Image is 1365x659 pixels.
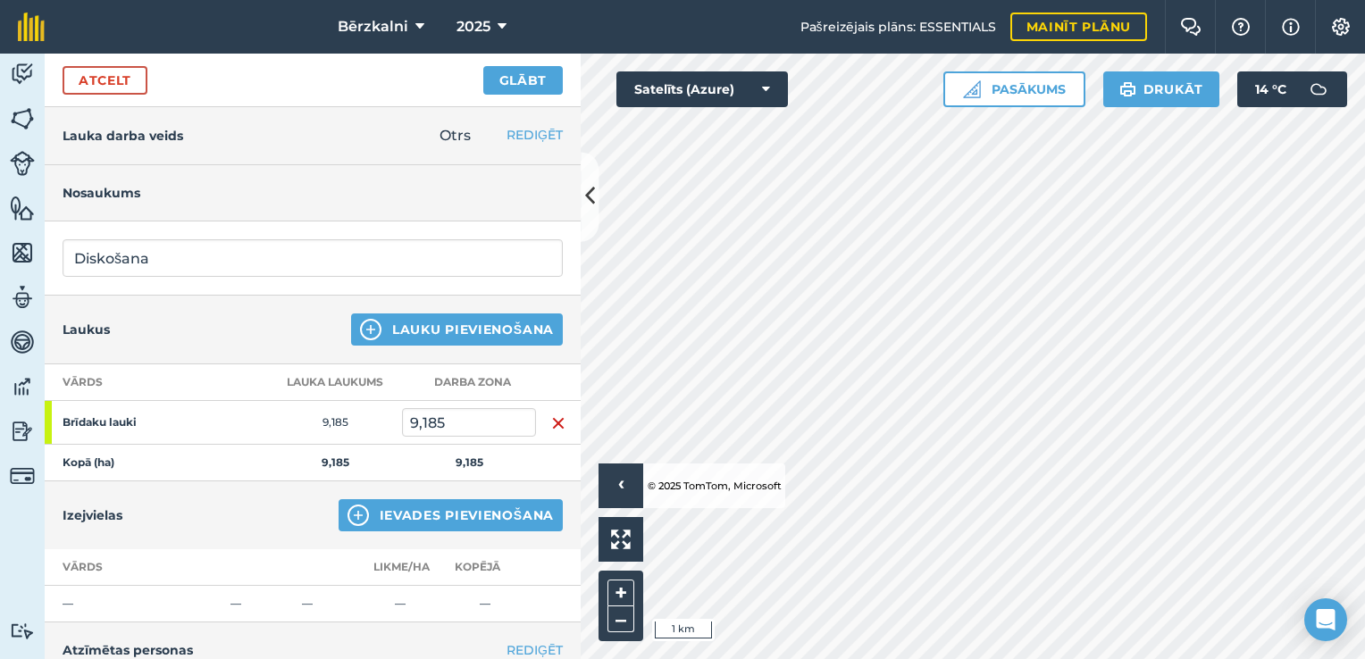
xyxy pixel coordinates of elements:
img: svg+xml;base64,PD94bWwgdmVyc2lvbj0iMS4wIiBlbmNvZGluZz0idXRmLTgiPz4KPCEtLSBHZW5lcmF0b3I6IEFkb2JlIE... [1301,71,1336,107]
span: Bērzkalni [338,16,408,38]
span: 2025 [456,16,490,38]
img: Četras bultiņas, viena vērsta uz augšu pa kreisi, viena augšējā labajā pusē, viena apakšējā labaj... [611,530,631,549]
img: lauka piemales logotips [18,13,45,41]
img: svg+xml;base64,PHN2ZyB4bWxucz0iaHR0cDovL3d3dy53My5vcmcvMjAwMC9zdmciIHdpZHRoPSI1NiIgaGVpZ2h0PSI2MC... [10,195,35,221]
img: Divi runas burbuļi, kas pārklājas ar kreiso burbuli priekšplānā [1180,18,1202,36]
h4: Laukus [63,320,110,339]
th: Likme/ha [366,549,433,586]
font: Satelīts (Azure) [634,80,734,98]
img: svg+xml;base64,PD94bWwgdmVyc2lvbj0iMS4wIiBlbmNvZGluZz0idXRmLTgiPz4KPCEtLSBHZW5lcmF0b3I6IEFkb2JlIE... [10,284,35,311]
li: © 2025 TomTom, Microsoft [643,463,782,508]
img: svg+xml;base64,PHN2ZyB4bWxucz0iaHR0cDovL3d3dy53My5vcmcvMjAwMC9zdmciIHdpZHRoPSI1NiIgaGVpZ2h0PSI2MC... [10,239,35,266]
td: — [433,586,536,622]
a: Atcelt [63,66,147,95]
button: Drukāt [1103,71,1219,107]
img: Mērjoslas ikona [963,80,981,98]
strong: Kopā (ha) [63,455,114,469]
th: Vārds [45,364,268,401]
span: Pašreizējais plāns: ESSENTIALS [800,17,996,37]
th: Kopējā [433,549,536,586]
button: Ievades pievienošana [339,499,563,531]
th: Vārds [45,549,223,586]
img: svg+xml;base64,PHN2ZyB4bWxucz0iaHR0cDovL3d3dy53My5vcmcvMjAwMC9zdmciIHdpZHRoPSI1NiIgaGVpZ2h0PSI2MC... [10,105,35,132]
img: svg+xml;base64,PHN2ZyB4bWxucz0iaHR0cDovL3d3dy53My5vcmcvMjAwMC9zdmciIHdpZHRoPSIxOSIgaGVpZ2h0PSIyNC... [1119,79,1136,100]
img: svg+xml;base64,PD94bWwgdmVyc2lvbj0iMS4wIiBlbmNvZGluZz0idXRmLTgiPz4KPCEtLSBHZW5lcmF0b3I6IEFkb2JlIE... [10,61,35,88]
strong: Brīdaku lauki [63,415,202,430]
img: svg+xml;base64,PHN2ZyB4bWxucz0iaHR0cDovL3d3dy53My5vcmcvMjAwMC9zdmciIHdpZHRoPSIxNyIgaGVpZ2h0PSIxNy... [1282,16,1300,38]
img: svg+xml;base64,PHN2ZyB4bWxucz0iaHR0cDovL3d3dy53My5vcmcvMjAwMC9zdmciIHdpZHRoPSIxNCIgaGVpZ2h0PSIyNC... [348,505,369,526]
img: svg+xml;base64,PD94bWwgdmVyc2lvbj0iMS4wIiBlbmNvZGluZz0idXRmLTgiPz4KPCEtLSBHZW5lcmF0b3I6IEFkb2JlIE... [10,329,35,355]
a: Mainīt plānu [1010,13,1147,41]
button: – [607,606,634,632]
button: Pasākums [943,71,1085,107]
span: › [618,475,624,497]
button: REDIĢĒT [507,125,563,145]
span: Otrs [440,127,471,144]
span: 14 °C [1255,71,1286,107]
h4: Nosaukums [63,183,563,203]
h4: Lauka darba veids [63,126,183,146]
img: Zobrata ikona [1330,18,1352,36]
td: — [295,586,366,622]
th: Darba zona [402,364,536,401]
button: Satelīts (Azure) [616,71,788,107]
td: — [366,586,433,622]
img: svg+xml;base64,PHN2ZyB4bWxucz0iaHR0cDovL3d3dy53My5vcmcvMjAwMC9zdmciIHdpZHRoPSIxNiIgaGVpZ2h0PSIyNC... [551,413,565,434]
strong: 9,185 [456,455,483,469]
td: — [223,586,295,622]
button: Lauku pievienošana [351,313,563,346]
img: svg+xml;base64,PHN2ZyB4bWxucz0iaHR0cDovL3d3dy53My5vcmcvMjAwMC9zdmciIHdpZHRoPSIxNCIgaGVpZ2h0PSIyNC... [360,319,381,340]
input: Kas jādara? [63,239,563,277]
font: Drukāt [1143,80,1203,98]
h4: Izejvielas [63,505,122,525]
td: — [45,586,223,622]
font: Pasākums [992,79,1066,99]
img: svg+xml;base64,PD94bWwgdmVyc2lvbj0iMS4wIiBlbmNvZGluZz0idXRmLTgiPz4KPCEtLSBHZW5lcmF0b3I6IEFkb2JlIE... [10,373,35,400]
img: svg+xml;base64,PD94bWwgdmVyc2lvbj0iMS4wIiBlbmNvZGluZz0idXRmLTgiPz4KPCEtLSBHZW5lcmF0b3I6IEFkb2JlIE... [10,463,35,488]
th: Lauka laukums [268,364,402,401]
button: › [599,463,643,508]
font: Ievades pievienošana [380,506,554,524]
td: 9,185 [268,401,402,445]
div: Atvērt domofona kurjeru [1304,598,1347,641]
button: Glābt [483,66,564,95]
img: Jautājuma zīmes ikona [1230,18,1252,36]
strong: 9,185 [322,455,349,469]
img: svg+xml;base64,PD94bWwgdmVyc2lvbj0iMS4wIiBlbmNvZGluZz0idXRmLTgiPz4KPCEtLSBHZW5lcmF0b3I6IEFkb2JlIE... [10,622,35,639]
img: svg+xml;base64,PD94bWwgdmVyc2lvbj0iMS4wIiBlbmNvZGluZz0idXRmLTgiPz4KPCEtLSBHZW5lcmF0b3I6IEFkb2JlIE... [10,151,35,176]
img: svg+xml;base64,PD94bWwgdmVyc2lvbj0iMS4wIiBlbmNvZGluZz0idXRmLTgiPz4KPCEtLSBHZW5lcmF0b3I6IEFkb2JlIE... [10,418,35,445]
font: Lauku pievienošana [392,321,554,338]
button: 14 °C [1237,71,1347,107]
button: + [607,580,634,606]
